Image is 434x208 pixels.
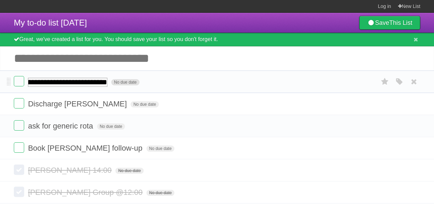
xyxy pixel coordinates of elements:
span: My to-do list [DATE] [14,18,87,27]
span: No due date [146,145,174,152]
label: Done [14,98,24,108]
span: Book [PERSON_NAME] follow-up [28,144,144,152]
b: This List [389,19,412,26]
label: Done [14,164,24,175]
span: ask for generic rota [28,122,95,130]
span: No due date [97,123,125,130]
span: No due date [115,168,143,174]
span: [PERSON_NAME] 14:00 [28,166,113,174]
span: Discharge [PERSON_NAME] [28,100,128,108]
label: Done [14,76,24,86]
span: [PERSON_NAME] Group @12:00 [28,188,144,197]
label: Done [14,120,24,131]
a: SaveThis List [359,16,420,30]
label: Star task [378,76,391,87]
span: No due date [146,190,174,196]
label: Done [14,142,24,153]
span: No due date [111,79,139,85]
label: Done [14,187,24,197]
span: No due date [131,101,158,107]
